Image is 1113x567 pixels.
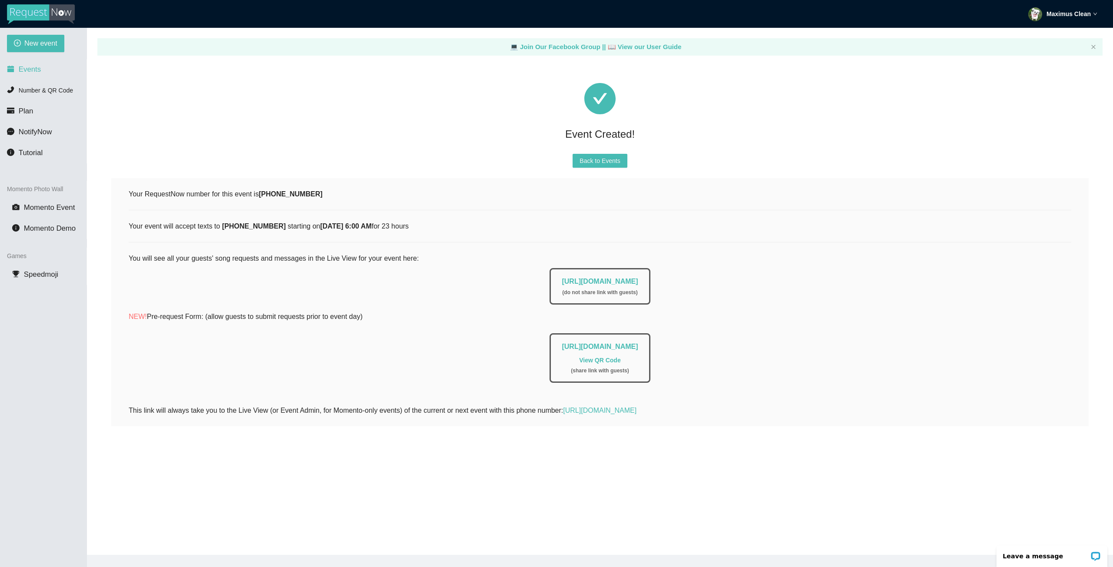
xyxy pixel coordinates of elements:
a: laptop Join Our Facebook Group || [510,43,608,50]
span: Events [19,65,41,73]
span: plus-circle [14,40,21,48]
span: Back to Events [580,156,620,166]
b: [PHONE_NUMBER] [222,222,286,230]
span: laptop [608,43,616,50]
span: Momento Event [24,203,75,212]
b: [DATE] 6:00 AM [320,222,371,230]
img: ACg8ocKvMLxJsTDqE32xSOC7ah6oeuB-HR74aes2pRaVS42AcLQHjC0n=s96-c [1028,7,1042,21]
img: RequestNow [7,4,75,24]
button: Back to Events [573,154,627,168]
span: camera [12,203,20,211]
span: NEW! [129,313,147,320]
a: [URL][DOMAIN_NAME] [562,278,638,285]
div: You will see all your guests' song requests and messages in the Live View for your event here: [129,253,1071,394]
p: Pre-request Form: (allow guests to submit requests prior to event day) [129,311,1071,322]
a: View QR Code [579,357,620,364]
span: check-circle [584,83,616,114]
span: trophy [12,270,20,278]
button: plus-circleNew event [7,35,64,52]
span: info-circle [12,224,20,232]
button: close [1091,44,1096,50]
iframe: LiveChat chat widget [991,540,1113,567]
span: message [7,128,14,135]
span: Plan [19,107,33,115]
b: [PHONE_NUMBER] [259,190,323,198]
strong: Maximus Clean [1046,10,1091,17]
div: Event Created! [111,125,1089,143]
a: [URL][DOMAIN_NAME] [563,407,636,414]
div: Your event will accept texts to starting on for 23 hours [129,221,1071,232]
div: ( share link with guests ) [562,367,638,375]
span: New event [24,38,57,49]
div: This link will always take you to the Live View (or Event Admin, for Momento-only events) of the ... [129,405,1071,416]
span: laptop [510,43,518,50]
span: calendar [7,65,14,73]
span: Number & QR Code [19,87,73,94]
div: ( do not share link with guests ) [562,288,638,297]
span: NotifyNow [19,128,52,136]
a: laptop View our User Guide [608,43,682,50]
span: Tutorial [19,149,43,157]
a: [URL][DOMAIN_NAME] [562,343,638,350]
span: credit-card [7,107,14,114]
span: Speedmoji [24,270,58,279]
span: phone [7,86,14,93]
span: Your RequestNow number for this event is [129,190,323,198]
span: Momento Demo [24,224,76,232]
span: info-circle [7,149,14,156]
span: down [1093,12,1097,16]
